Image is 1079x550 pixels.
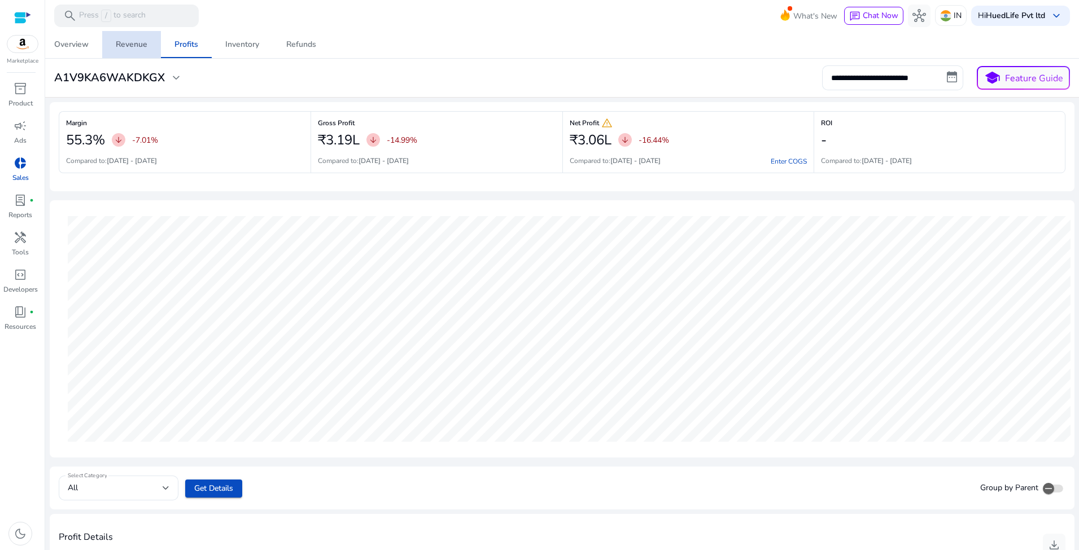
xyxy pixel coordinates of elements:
b: HuedLife Pvt ltd [986,10,1045,21]
p: Hi [978,12,1045,20]
p: -7.01% [132,134,158,146]
p: Sales [12,173,29,183]
div: Overview [54,41,89,49]
img: in.svg [940,10,951,21]
span: code_blocks [14,268,27,281]
span: campaign [14,119,27,133]
span: arrow_downward [114,135,123,144]
span: handyman [14,231,27,244]
span: Get Details [194,482,233,494]
button: hub [908,5,931,27]
p: Product [8,98,33,108]
span: book_4 [14,305,27,319]
b: [DATE] - [DATE] [359,156,409,165]
h2: ₹3.19L [318,132,360,148]
span: Group by Parent [980,482,1038,494]
span: / [101,10,111,22]
div: Profits [174,41,198,49]
h6: ROI [821,122,1058,124]
a: Enter COGS [771,157,807,166]
span: fiber_manual_record [29,198,34,203]
p: Compared to: [570,156,661,166]
span: donut_small [14,156,27,170]
p: IN [954,6,962,25]
p: -16.44% [639,134,669,146]
p: Developers [3,284,38,294]
h2: 55.3% [66,132,105,148]
span: inventory_2 [14,82,27,95]
button: schoolFeature Guide [977,66,1070,90]
span: expand_more [169,71,183,85]
button: Get Details [185,479,242,498]
button: chatChat Now [844,7,903,25]
span: arrow_downward [621,135,630,144]
span: hub [912,9,926,23]
span: keyboard_arrow_down [1050,9,1063,23]
p: Ads [14,135,27,146]
p: Compared to: [318,156,409,166]
img: amazon.svg [7,36,38,52]
span: dark_mode [14,527,27,540]
div: Revenue [116,41,147,49]
h2: - [821,132,827,148]
span: Chat Now [863,10,898,21]
span: What's New [793,6,837,26]
span: search [63,9,77,23]
span: school [984,70,1001,86]
span: warning [601,117,613,129]
p: Reports [8,210,32,220]
span: fiber_manual_record [29,310,34,314]
h4: Profit Details [59,532,423,543]
h3: A1V9KA6WAKDKGX [54,71,165,85]
p: Tools [12,247,29,257]
b: [DATE] - [DATE] [862,156,912,165]
p: Marketplace [7,57,38,65]
p: Feature Guide [1005,72,1063,85]
h6: Gross Profit [318,122,556,124]
span: All [68,482,78,493]
p: Press to search [79,10,146,22]
div: Inventory [225,41,259,49]
b: [DATE] - [DATE] [107,156,157,165]
p: -14.99% [387,134,417,146]
div: Refunds [286,41,316,49]
span: chat [849,11,860,22]
h6: Margin [66,122,304,124]
p: Resources [5,322,36,332]
p: Compared to: [66,156,157,166]
span: arrow_downward [369,135,378,144]
span: lab_profile [14,193,27,207]
h2: ₹3.06L [570,132,611,148]
p: Compared to: [821,156,912,166]
h6: Net Profit [570,122,807,124]
b: [DATE] - [DATE] [610,156,661,165]
mat-label: Select Category [68,472,107,479]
